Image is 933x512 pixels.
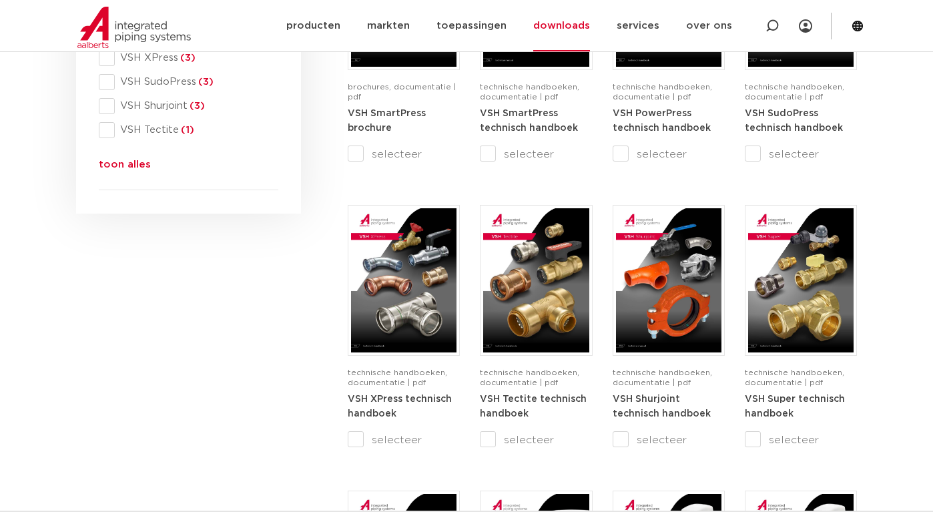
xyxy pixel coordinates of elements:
[616,208,721,352] img: VSH-Shurjoint_A4TM_5008731_2024_3.0_EN-pdf.jpg
[348,108,426,133] a: VSH SmartPress brochure
[483,208,589,352] img: VSH-Tectite_A4TM_5009376-2024-2.0_NL-pdf.jpg
[179,125,194,135] span: (1)
[745,109,843,133] strong: VSH SudoPress technisch handboek
[613,83,712,101] span: technische handboeken, documentatie | pdf
[348,432,460,448] label: selecteer
[480,146,592,162] label: selecteer
[348,109,426,133] strong: VSH SmartPress brochure
[613,146,725,162] label: selecteer
[99,157,151,178] button: toon alles
[115,123,278,137] span: VSH Tectite
[745,394,845,419] a: VSH Super technisch handboek
[115,99,278,113] span: VSH Shurjoint
[348,368,447,387] span: technische handboeken, documentatie | pdf
[745,83,844,101] span: technische handboeken, documentatie | pdf
[480,83,579,101] span: technische handboeken, documentatie | pdf
[115,75,278,89] span: VSH SudoPress
[613,109,711,133] strong: VSH PowerPress technisch handboek
[99,50,278,66] div: VSH XPress(3)
[480,394,587,419] a: VSH Tectite technisch handboek
[99,74,278,90] div: VSH SudoPress(3)
[188,101,205,111] span: (3)
[613,394,711,419] a: VSH Shurjoint technisch handboek
[99,122,278,138] div: VSH Tectite(1)
[115,51,278,65] span: VSH XPress
[178,53,196,63] span: (3)
[748,208,854,352] img: VSH-Super_A4TM_5007411-2022-2.1_NL-1-pdf.jpg
[745,432,857,448] label: selecteer
[613,432,725,448] label: selecteer
[351,208,456,352] img: VSH-XPress_A4TM_5008762_2025_4.1_NL-pdf.jpg
[613,368,712,387] span: technische handboeken, documentatie | pdf
[480,432,592,448] label: selecteer
[196,77,214,87] span: (3)
[745,108,843,133] a: VSH SudoPress technisch handboek
[480,368,579,387] span: technische handboeken, documentatie | pdf
[613,108,711,133] a: VSH PowerPress technisch handboek
[745,368,844,387] span: technische handboeken, documentatie | pdf
[480,109,578,133] strong: VSH SmartPress technisch handboek
[348,83,456,101] span: brochures, documentatie | pdf
[348,146,460,162] label: selecteer
[99,98,278,114] div: VSH Shurjoint(3)
[480,108,578,133] a: VSH SmartPress technisch handboek
[348,394,452,419] a: VSH XPress technisch handboek
[745,146,857,162] label: selecteer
